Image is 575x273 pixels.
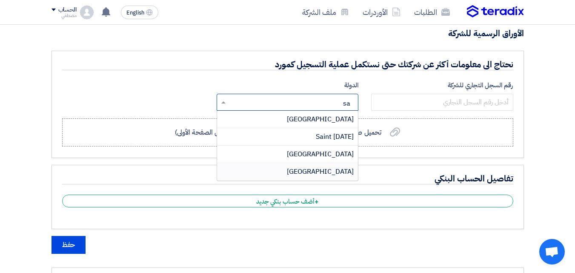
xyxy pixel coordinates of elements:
[51,236,86,254] button: حفظ
[51,28,524,39] h4: الأوراق الرسمية للشركة
[287,149,354,159] span: [GEOGRAPHIC_DATA]
[356,2,407,22] a: الأوردرات
[58,6,77,14] div: الحساب
[371,94,513,111] input: أدخل رقم السجل التجاري
[121,6,158,19] button: English
[539,239,565,264] div: Open chat
[295,2,356,22] a: ملف الشركة
[175,127,381,138] span: تحميل صورة من السجل التجاري (نسخة حديثة وواضحة و تشمل الصفحة الأولى)
[407,2,457,22] a: الطلبات
[62,195,513,207] div: أضف حساب بنكي جديد
[467,5,524,18] img: Teradix logo
[316,132,354,142] span: Saint [DATE]
[287,114,354,124] span: [GEOGRAPHIC_DATA]
[315,197,319,207] span: +
[80,6,94,19] img: profile_test.png
[62,173,513,184] h4: تفاصيل الحساب البنكي
[126,10,144,16] span: English
[62,59,513,70] h4: نحتاج الى معلومات أكثر عن شركتك حتى نستكمل عملية التسجيل كمورد
[371,80,513,90] label: رقم السجل التجاري للشركة
[217,80,358,90] label: الدولة
[51,13,77,18] div: مصطفي
[287,167,354,177] span: [GEOGRAPHIC_DATA]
